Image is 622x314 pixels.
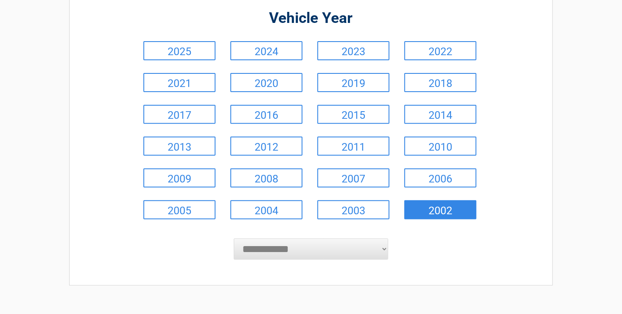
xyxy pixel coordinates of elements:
h2: Vehicle Year [141,8,481,28]
a: 2010 [404,137,476,156]
a: 2020 [230,73,303,92]
a: 2007 [317,168,389,188]
a: 2009 [143,168,216,188]
a: 2025 [143,41,216,60]
a: 2003 [317,200,389,219]
a: 2019 [317,73,389,92]
a: 2005 [143,200,216,219]
a: 2023 [317,41,389,60]
a: 2013 [143,137,216,156]
a: 2015 [317,105,389,124]
a: 2006 [404,168,476,188]
a: 2014 [404,105,476,124]
a: 2016 [230,105,303,124]
a: 2008 [230,168,303,188]
a: 2018 [404,73,476,92]
a: 2002 [404,200,476,219]
a: 2004 [230,200,303,219]
a: 2021 [143,73,216,92]
a: 2024 [230,41,303,60]
a: 2012 [230,137,303,156]
a: 2017 [143,105,216,124]
a: 2011 [317,137,389,156]
a: 2022 [404,41,476,60]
